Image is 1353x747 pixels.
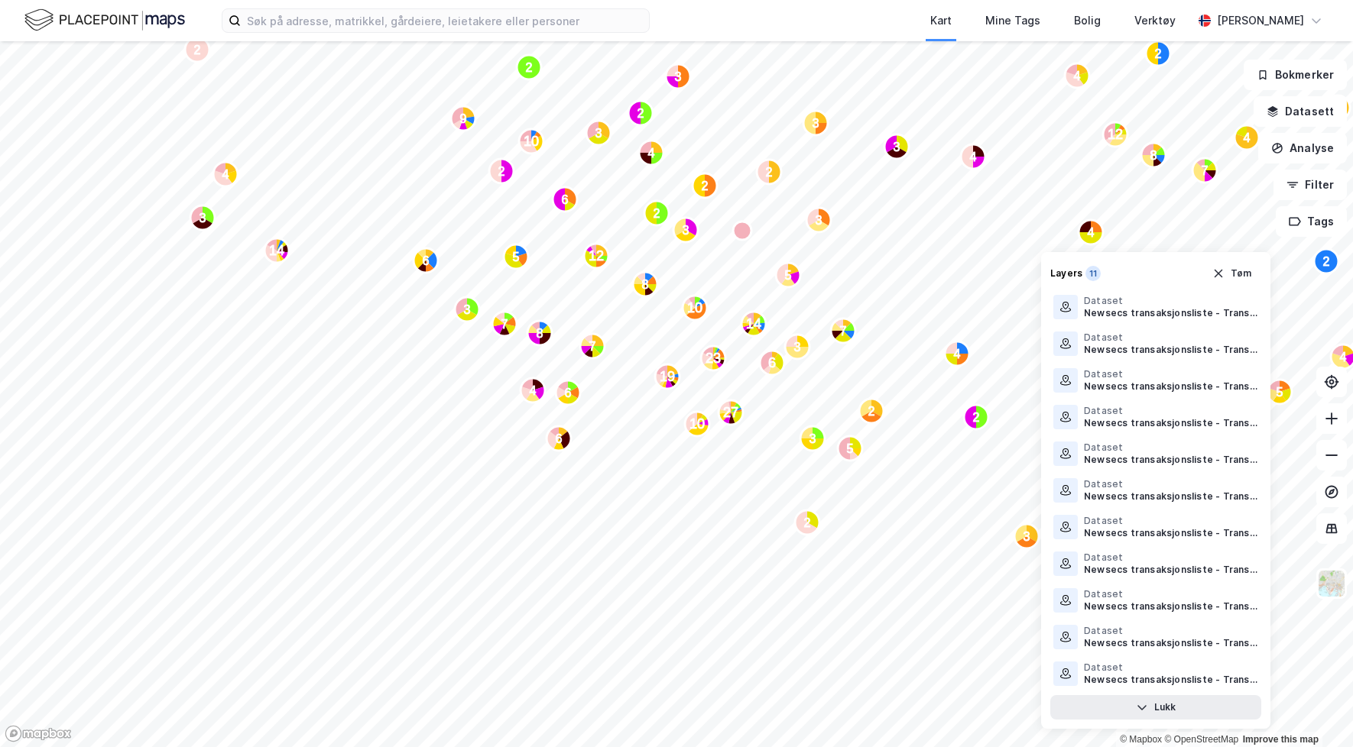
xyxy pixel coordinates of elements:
[757,160,781,184] div: Map marker
[806,208,831,232] div: Map marker
[595,127,602,140] text: 3
[723,405,738,420] text: 27
[269,243,284,258] text: 14
[768,355,776,370] text: 6
[565,386,572,399] text: 6
[673,218,698,242] div: Map marker
[222,168,229,181] text: 4
[687,300,702,315] text: 10
[1317,569,1346,598] img: Z
[847,442,854,455] text: 5
[464,303,471,316] text: 3
[1164,734,1238,745] a: OpenStreetMap
[884,134,909,159] div: Map marker
[1074,70,1081,82] text: 4
[1084,478,1258,490] div: Dataset
[498,165,505,178] text: 2
[1276,206,1347,237] button: Tags
[1084,661,1258,674] div: Dataset
[1014,524,1039,548] div: Map marker
[644,201,669,225] div: Map marker
[954,348,961,361] text: 4
[633,272,657,296] div: Map marker
[1084,490,1258,503] div: Newsecs transaksjonsliste - Transaksjoner 2020
[794,341,801,354] text: 3
[527,321,552,345] div: Map marker
[501,318,508,331] text: 7
[1024,530,1030,543] text: 3
[524,134,539,149] text: 10
[1084,551,1258,564] div: Dataset
[683,296,707,320] div: Map marker
[702,179,709,192] text: 2
[1267,380,1292,404] div: Map marker
[689,416,705,432] text: 10
[785,269,792,282] text: 5
[414,248,438,273] div: Map marker
[530,384,537,397] text: 4
[655,364,680,389] div: Map marker
[970,150,977,163] text: 4
[1146,41,1170,66] div: Map marker
[648,147,655,160] text: 4
[693,173,717,198] div: Map marker
[1192,158,1217,183] div: Map marker
[504,244,528,269] div: Map marker
[1243,734,1319,745] a: Improve this map
[838,436,862,461] div: Map marker
[1235,125,1259,150] div: Map marker
[800,426,825,451] div: Map marker
[586,121,611,145] div: Map marker
[894,141,900,154] text: 3
[1108,127,1123,142] text: 12
[733,222,751,240] div: Map marker
[1084,368,1258,380] div: Dataset
[776,263,800,287] div: Map marker
[1202,261,1261,286] button: Tøm
[1134,11,1176,30] div: Verktøy
[1277,386,1283,399] text: 5
[1074,11,1101,30] div: Bolig
[1323,255,1330,268] text: 2
[1084,331,1258,344] div: Dataset
[1103,122,1127,147] div: Map marker
[423,254,430,267] text: 6
[1084,307,1258,319] div: Newsecs transaksjonsliste - Transaksjoner 2025 (oktober)
[638,107,644,120] text: 2
[1084,515,1258,527] div: Dataset
[213,162,238,186] div: Map marker
[706,351,721,366] text: 23
[785,335,810,359] div: Map marker
[1277,674,1353,747] div: Kontrollprogram for chat
[460,112,467,125] text: 9
[859,399,884,423] div: Map marker
[584,244,608,268] div: Map marker
[1084,588,1258,600] div: Dataset
[589,340,596,353] text: 7
[964,405,988,429] div: Map marker
[562,193,569,206] text: 6
[513,251,520,264] text: 5
[556,432,563,445] text: 6
[831,319,855,343] div: Map marker
[537,327,543,340] text: 8
[1120,734,1162,745] a: Mapbox
[526,61,533,74] text: 2
[945,341,969,366] div: Map marker
[973,411,980,424] text: 2
[521,378,545,403] div: Map marker
[675,70,682,83] text: 3
[547,426,571,451] div: Map marker
[190,205,215,230] div: Map marker
[1084,674,1258,686] div: Newsecs transaksjonsliste - Transaksjoner 2015
[1155,47,1162,60] text: 2
[1084,441,1258,454] div: Dataset
[200,212,206,225] text: 3
[519,129,543,154] div: Map marker
[701,346,725,370] div: Map marker
[654,207,660,220] text: 2
[1084,564,1258,576] div: Newsecs transaksjonsliste - Transaksjoner 2018
[1244,60,1347,90] button: Bokmerker
[741,312,766,336] div: Map marker
[194,44,201,57] text: 2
